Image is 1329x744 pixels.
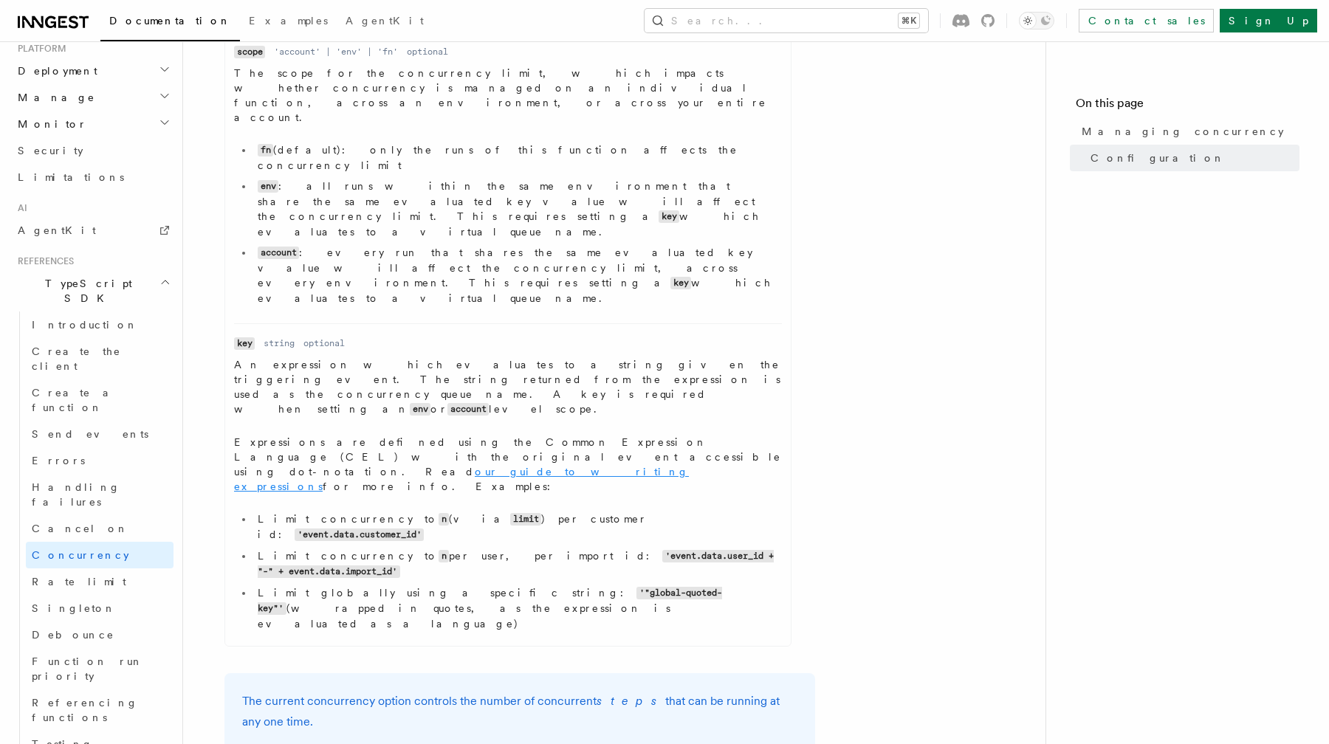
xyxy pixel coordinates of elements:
code: account [447,403,489,416]
span: Security [18,145,83,156]
dd: optional [303,337,345,349]
li: : every run that shares the same evaluated key value will affect the concurrency limit, across ev... [253,245,782,306]
li: (default): only the runs of this function affects the concurrency limit [253,142,782,173]
a: Security [12,137,174,164]
span: Platform [12,43,66,55]
p: The scope for the concurrency limit, which impacts whether concurrency is managed on an individua... [234,66,782,125]
dd: string [264,337,295,349]
p: The current concurrency option controls the number of concurrent that can be running at any one t... [242,691,797,732]
span: AgentKit [346,15,424,27]
span: Singleton [32,602,116,614]
a: Configuration [1085,145,1299,171]
code: account [258,247,299,259]
code: env [258,180,278,193]
a: Function run priority [26,648,174,689]
button: Search...⌘K [645,9,928,32]
a: Introduction [26,311,174,338]
button: Deployment [12,58,174,84]
button: TypeScript SDK [12,270,174,311]
a: Documentation [100,4,240,41]
li: Limit concurrency to (via ) per customer id: [253,512,782,542]
span: Rate limit [32,576,126,588]
a: Referencing functions [26,689,174,731]
span: Examples [249,15,328,27]
a: Contact sales [1079,9,1214,32]
span: Create the client [32,345,121,372]
a: Concurrency [26,542,174,568]
a: Handling failures [26,474,174,515]
code: n [439,513,449,526]
button: Monitor [12,111,174,137]
span: Limitations [18,171,124,183]
span: Monitor [12,117,87,131]
span: Referencing functions [32,697,138,723]
code: scope [234,46,265,58]
li: Limit concurrency to per user, per import id: [253,548,782,579]
span: Create a function [32,387,120,413]
span: TypeScript SDK [12,276,159,306]
a: AgentKit [12,217,174,244]
span: Cancel on [32,523,128,534]
kbd: ⌘K [899,13,919,28]
span: References [12,255,74,267]
span: Manage [12,90,95,105]
p: Expressions are defined using the Common Expression Language (CEL) with the original event access... [234,435,782,494]
code: limit [510,513,541,526]
code: n [439,550,449,562]
span: AgentKit [18,224,96,236]
code: fn [258,144,273,156]
li: Limit globally using a specific string: (wrapped in quotes, as the expression is evaluated as a l... [253,585,782,631]
a: our guide to writing expressions [234,466,689,492]
a: Create the client [26,338,174,379]
span: Configuration [1091,151,1225,165]
dd: 'account' | 'env' | 'fn' [274,46,398,58]
a: Singleton [26,595,174,621]
span: Deployment [12,63,97,78]
em: steps [597,694,665,708]
span: Concurrency [32,549,129,561]
h4: On this page [1076,94,1299,118]
a: Debounce [26,621,174,648]
button: Manage [12,84,174,111]
a: Errors [26,447,174,474]
span: Function run priority [32,655,143,682]
code: key [670,277,691,289]
button: Toggle dark mode [1019,12,1054,30]
code: key [234,337,255,350]
span: AI [12,202,27,214]
span: Documentation [109,15,231,27]
a: Rate limit [26,568,174,595]
dd: optional [407,46,448,58]
p: An expression which evaluates to a string given the triggering event. The string returned from th... [234,357,782,417]
a: Send events [26,421,174,447]
a: Managing concurrency [1076,118,1299,145]
code: env [410,403,430,416]
span: Handling failures [32,481,120,508]
a: Cancel on [26,515,174,542]
code: key [659,210,679,223]
a: Create a function [26,379,174,421]
span: Introduction [32,319,138,331]
code: 'event.data.customer_id' [295,528,424,541]
a: Sign Up [1220,9,1317,32]
li: : all runs within the same environment that share the same evaluated key value will affect the co... [253,179,782,239]
span: Debounce [32,629,114,641]
span: Errors [32,455,85,466]
a: AgentKit [337,4,433,40]
a: Examples [240,4,337,40]
span: Managing concurrency [1082,124,1284,139]
a: Limitations [12,164,174,190]
span: Send events [32,428,148,440]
